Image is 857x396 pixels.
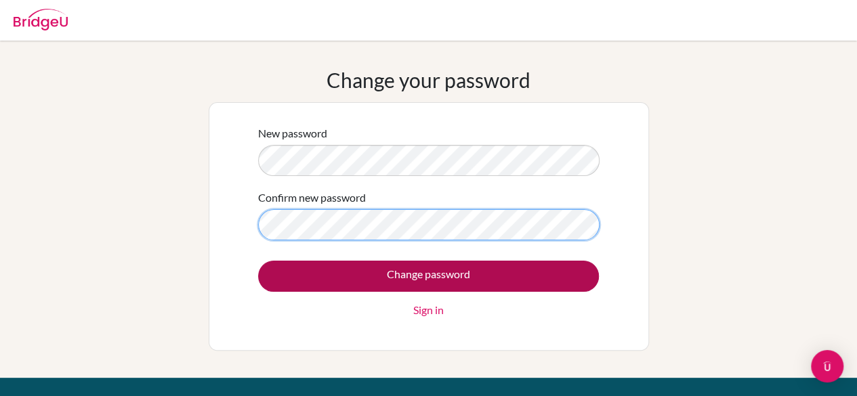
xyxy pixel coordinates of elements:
[413,302,444,318] a: Sign in
[258,261,599,292] input: Change password
[14,9,68,30] img: Bridge-U
[811,350,843,382] div: Open Intercom Messenger
[327,68,530,92] h1: Change your password
[258,190,366,206] label: Confirm new password
[258,125,327,141] label: New password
